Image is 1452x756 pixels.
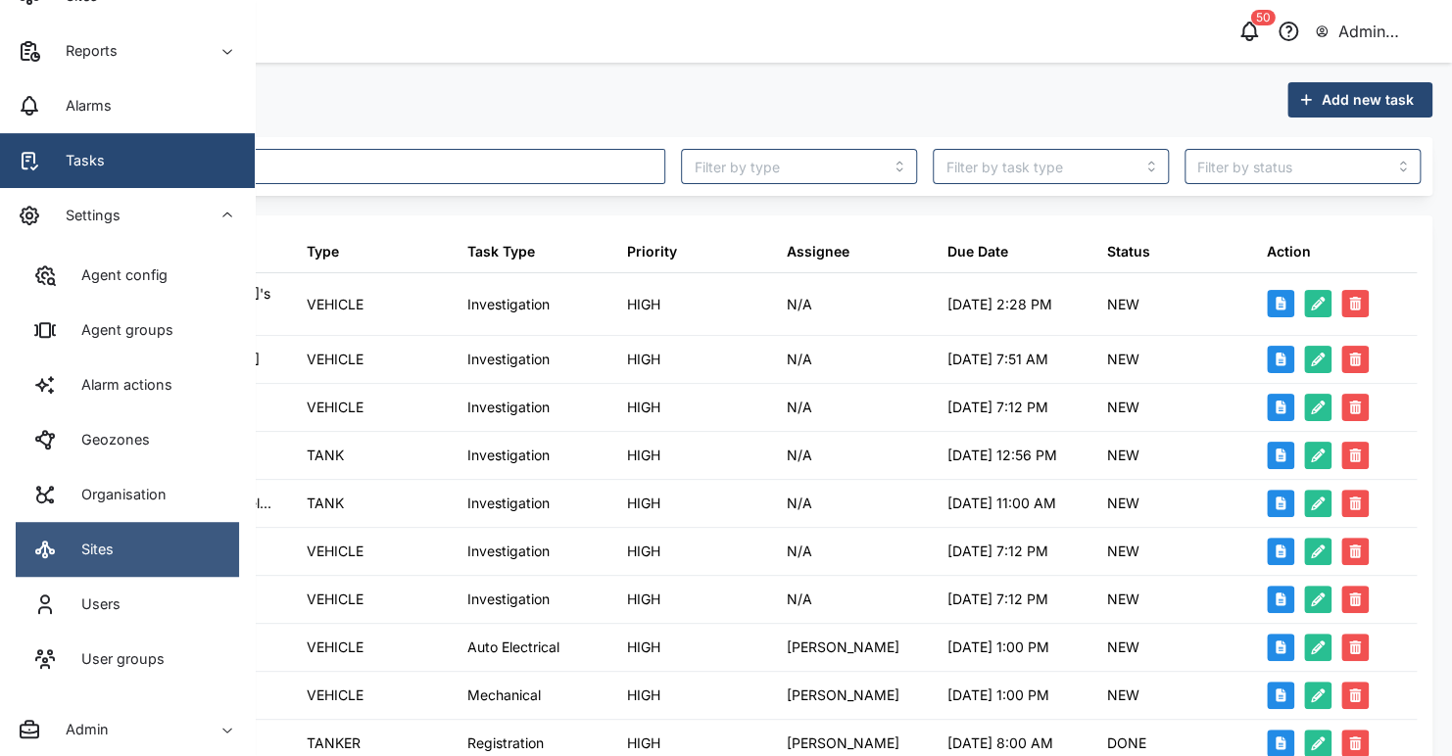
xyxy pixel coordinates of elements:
[67,593,121,615] div: Users
[67,319,173,341] div: Agent groups
[787,493,812,514] div: N/A
[467,541,550,562] div: Investigation
[307,294,363,315] div: VEHICLE
[627,397,660,418] div: HIGH
[1107,541,1139,562] div: NEW
[67,264,168,286] div: Agent config
[467,349,550,370] div: Investigation
[946,493,1055,514] div: [DATE] 11:00 AM
[1267,241,1311,262] div: Action
[946,397,1047,418] div: [DATE] 7:12 PM
[1107,637,1139,658] div: NEW
[946,732,1052,754] div: [DATE] 8:00 AM
[467,493,550,514] div: Investigation
[787,732,899,754] div: [PERSON_NAME]
[1107,732,1146,754] div: DONE
[627,294,660,315] div: HIGH
[67,429,150,450] div: Geozones
[51,150,105,171] div: Tasks
[307,685,363,706] div: VEHICLE
[67,484,167,505] div: Organisation
[681,149,917,184] input: Filter by type
[946,589,1047,610] div: [DATE] 7:12 PM
[1107,493,1139,514] div: NEW
[16,248,239,303] a: Agent config
[307,493,344,514] div: TANK
[467,294,550,315] div: Investigation
[627,349,660,370] div: HIGH
[1107,685,1139,706] div: NEW
[307,241,339,262] div: Type
[627,685,660,706] div: HIGH
[627,541,660,562] div: HIGH
[467,589,550,610] div: Investigation
[946,637,1048,658] div: [DATE] 1:00 PM
[1322,83,1414,117] span: Add new task
[467,732,544,754] div: Registration
[1107,294,1139,315] div: NEW
[946,349,1047,370] div: [DATE] 7:51 AM
[51,205,121,226] div: Settings
[946,541,1047,562] div: [DATE] 7:12 PM
[51,95,112,117] div: Alarms
[307,732,361,754] div: TANKER
[627,637,660,658] div: HIGH
[933,149,1169,184] input: Filter by task type
[307,349,363,370] div: VEHICLE
[1338,20,1435,44] div: Admin Zaerald Lungos
[94,149,665,184] input: Search task here...
[467,637,559,658] div: Auto Electrical
[67,539,114,560] div: Sites
[51,719,109,740] div: Admin
[627,589,660,610] div: HIGH
[1107,397,1139,418] div: NEW
[627,493,660,514] div: HIGH
[787,445,812,466] div: N/A
[467,445,550,466] div: Investigation
[946,294,1051,315] div: [DATE] 2:28 PM
[946,241,1007,262] div: Due Date
[16,632,239,686] a: User groups
[1107,445,1139,466] div: NEW
[307,589,363,610] div: VEHICLE
[307,637,363,658] div: VEHICLE
[787,397,812,418] div: N/A
[1107,589,1139,610] div: NEW
[467,241,535,262] div: Task Type
[787,294,812,315] div: N/A
[1185,149,1421,184] input: Filter by status
[16,303,239,357] a: Agent groups
[787,241,849,262] div: Assignee
[16,577,239,632] a: Users
[787,349,812,370] div: N/A
[946,685,1048,706] div: [DATE] 1:00 PM
[467,397,550,418] div: Investigation
[67,374,172,396] div: Alarm actions
[787,685,899,706] div: [PERSON_NAME]
[627,732,660,754] div: HIGH
[787,637,899,658] div: [PERSON_NAME]
[16,522,239,577] a: Sites
[1314,18,1436,45] button: Admin Zaerald Lungos
[67,648,165,670] div: User groups
[787,541,812,562] div: N/A
[307,541,363,562] div: VEHICLE
[1287,82,1432,118] button: Add new task
[1107,349,1139,370] div: NEW
[467,685,541,706] div: Mechanical
[1251,10,1276,25] div: 50
[307,445,344,466] div: TANK
[51,40,118,62] div: Reports
[946,445,1056,466] div: [DATE] 12:56 PM
[16,412,239,467] a: Geozones
[307,397,363,418] div: VEHICLE
[787,589,812,610] div: N/A
[16,467,239,522] a: Organisation
[627,241,677,262] div: Priority
[627,445,660,466] div: HIGH
[16,357,239,412] a: Alarm actions
[1107,241,1150,262] div: Status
